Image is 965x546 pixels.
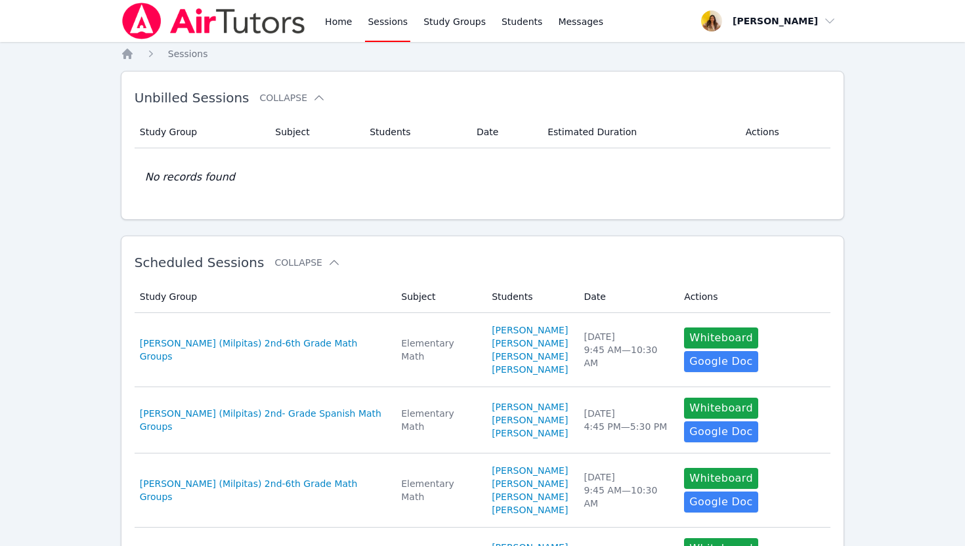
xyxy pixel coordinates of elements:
div: [DATE] 4:45 PM — 5:30 PM [584,407,668,433]
th: Date [576,281,676,313]
tr: [PERSON_NAME] (Milpitas) 2nd- Grade Spanish Math GroupsElementary Math[PERSON_NAME][PERSON_NAME][... [135,387,831,453]
div: Elementary Math [401,407,476,433]
a: [PERSON_NAME] [492,324,568,337]
a: Google Doc [684,421,758,442]
a: [PERSON_NAME] (Milpitas) 2nd-6th Grade Math Groups [140,477,386,503]
a: [PERSON_NAME] [492,477,568,490]
button: Whiteboard [684,468,758,489]
a: Sessions [168,47,208,60]
tr: [PERSON_NAME] (Milpitas) 2nd-6th Grade Math GroupsElementary Math[PERSON_NAME][PERSON_NAME][PERSO... [135,453,831,528]
button: Whiteboard [684,327,758,348]
button: Whiteboard [684,398,758,419]
nav: Breadcrumb [121,47,845,60]
a: [PERSON_NAME] (Milpitas) 2nd- Grade Spanish Math Groups [140,407,386,433]
a: [PERSON_NAME] [492,350,568,363]
span: Messages [558,15,603,28]
div: [DATE] 9:45 AM — 10:30 AM [584,471,668,510]
th: Subject [393,281,484,313]
a: [PERSON_NAME] [492,363,568,376]
a: [PERSON_NAME] [492,337,568,350]
a: Google Doc [684,492,758,513]
th: Subject [267,116,362,148]
a: [PERSON_NAME] [492,464,568,477]
a: [PERSON_NAME] [492,413,568,427]
th: Actions [738,116,831,148]
th: Study Group [135,116,268,148]
a: [PERSON_NAME] [492,427,568,440]
tr: [PERSON_NAME] (Milpitas) 2nd-6th Grade Math GroupsElementary Math[PERSON_NAME][PERSON_NAME][PERSO... [135,313,831,387]
a: [PERSON_NAME] [492,400,568,413]
button: Collapse [260,91,326,104]
td: No records found [135,148,831,206]
a: Google Doc [684,351,758,372]
button: Collapse [274,256,340,269]
div: [DATE] 9:45 AM — 10:30 AM [584,330,668,369]
a: [PERSON_NAME] (Milpitas) 2nd-6th Grade Math Groups [140,337,386,363]
th: Estimated Duration [540,116,737,148]
th: Students [484,281,576,313]
a: [PERSON_NAME] [492,503,568,516]
span: Sessions [168,49,208,59]
th: Students [362,116,469,148]
th: Actions [676,281,830,313]
div: Elementary Math [401,337,476,363]
div: Elementary Math [401,477,476,503]
th: Study Group [135,281,394,313]
span: Unbilled Sessions [135,90,249,106]
th: Date [469,116,540,148]
span: Scheduled Sessions [135,255,265,270]
img: Air Tutors [121,3,307,39]
a: [PERSON_NAME] [492,490,568,503]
